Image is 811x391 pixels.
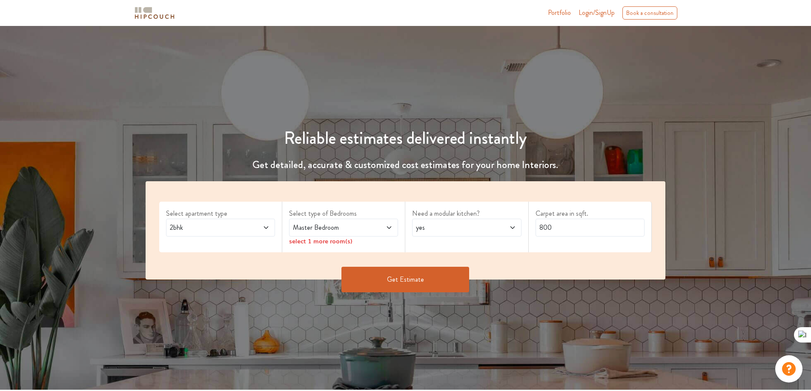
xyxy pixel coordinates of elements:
h4: Get detailed, accurate & customized cost estimates for your home Interiors. [140,159,671,171]
label: Need a modular kitchen? [412,208,521,219]
div: Book a consultation [622,6,677,20]
span: yes [414,223,490,233]
img: logo-horizontal.svg [133,6,176,20]
label: Select apartment type [166,208,275,219]
button: Get Estimate [341,267,469,292]
label: Select type of Bedrooms [289,208,398,219]
span: 2bhk [168,223,244,233]
span: Master Bedroom [291,223,367,233]
input: Enter area sqft [536,219,645,237]
label: Carpet area in sqft. [536,208,645,219]
span: logo-horizontal.svg [133,3,176,23]
span: Login/SignUp [579,8,615,17]
div: select 1 more room(s) [289,237,398,245]
h1: Reliable estimates delivered instantly [140,128,671,148]
a: Portfolio [548,8,571,18]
